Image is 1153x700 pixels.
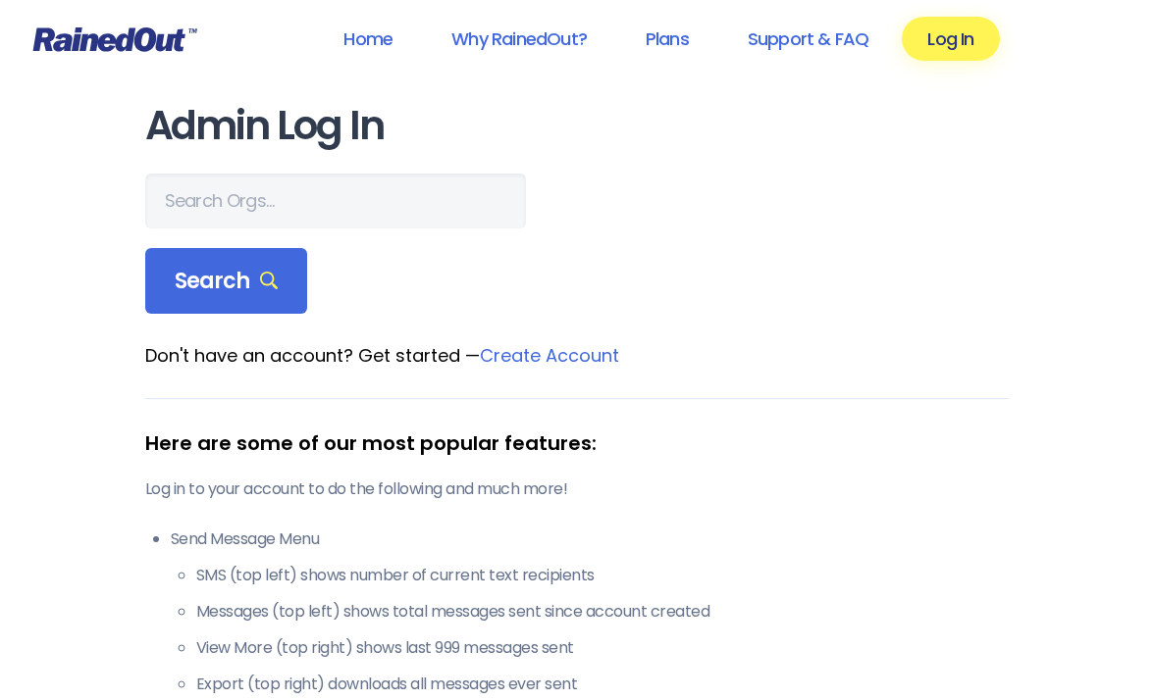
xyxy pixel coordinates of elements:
[620,17,714,61] a: Plans
[480,343,619,368] a: Create Account
[196,564,1009,587] li: SMS (top left) shows number of current text recipients
[145,477,1009,501] p: Log in to your account to do the following and much more!
[902,17,999,61] a: Log In
[318,17,418,61] a: Home
[145,428,1009,458] div: Here are some of our most popular features:
[722,17,894,61] a: Support & FAQ
[175,268,279,295] span: Search
[196,673,1009,696] li: Export (top right) downloads all messages ever sent
[171,527,1009,696] li: Send Message Menu
[196,600,1009,624] li: Messages (top left) shows total messages sent since account created
[426,17,612,61] a: Why RainedOut?
[145,248,308,315] div: Search
[145,174,526,228] input: Search Orgs…
[196,636,1009,660] li: View More (top right) shows last 999 messages sent
[145,104,1009,148] h1: Admin Log In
